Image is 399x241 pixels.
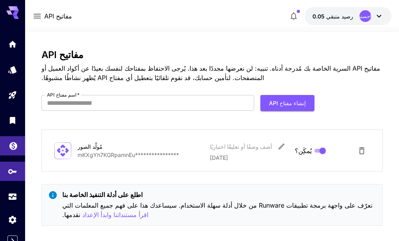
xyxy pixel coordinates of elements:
[78,143,103,150] font: مُولِّد الصور
[82,211,148,219] font: اقرأ مستنداتنا وابدأ الإعداد
[8,192,17,202] div: الاستخدام
[210,143,272,150] font: أضف وصفًا أو تعليقًا اختياريًا
[47,92,76,98] font: اسم مفتاح API
[42,64,380,82] font: مفاتيح API السرية الخاصة بك مُدرجة أدناه. تنبيه: لن نعرضها مجددًا بعد هذا. يُرجى الاحتفاظ بمفتاحك...
[210,142,272,151] div: أضف وصفًا أو تعليقًا اختياريًا
[274,139,289,153] button: يحرر
[82,210,148,220] button: اقرأ مستنداتنا وابدأ الإعداد
[44,12,72,20] font: مفاتيح API
[42,49,83,60] font: مفاتيح API
[305,7,392,25] button: 0.0487 دولارًاماجستير
[62,191,143,199] font: اطلع على أدلة التنفيذ الخاصة بنا
[326,13,353,20] font: رصيد متبقي
[8,65,17,75] div: نماذج
[8,90,17,100] div: ملعب
[8,215,17,225] div: إعدادات
[8,115,17,125] div: مكتبة
[210,154,228,161] font: [DATE]
[9,139,18,148] div: محفظة
[44,11,72,21] a: مفاتيح API
[312,13,325,20] font: 0.05
[44,11,72,21] nav: فتات الخبز
[356,13,374,19] font: ماجستير
[354,143,370,159] button: حذف مفتاح API
[8,166,17,176] div: مفاتيح API
[62,201,372,219] font: تعرّف على واجهة برمجة تطبيقات Runware من خلال أدلة سهلة الاستخدام. سيساعدك هذا على فهم جميع المعل...
[312,12,353,20] div: 0.0487 دولارًا
[295,147,312,155] font: يُمكَِن؟
[269,100,306,106] font: إنشاء مفتاح API
[8,39,17,49] div: بيت
[260,95,314,111] button: إنشاء مفتاح API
